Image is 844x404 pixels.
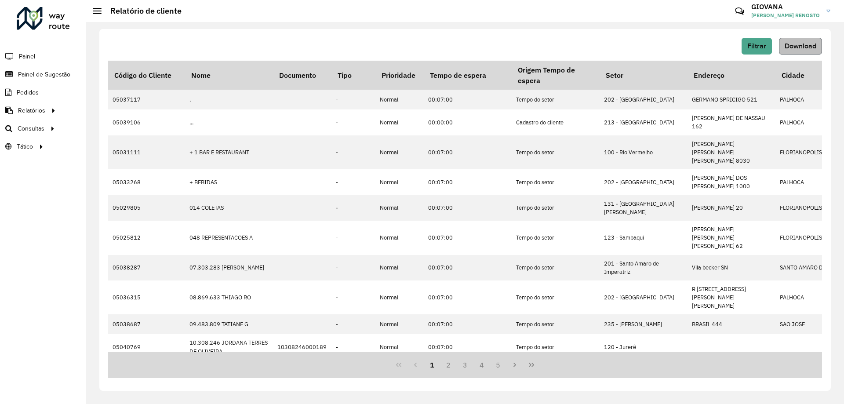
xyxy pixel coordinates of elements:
td: 00:07:00 [424,90,512,109]
a: Contato Rápido [730,2,749,21]
td: Tempo do setor [512,169,600,195]
th: Prioridade [375,61,424,90]
button: 1 [424,357,440,373]
td: 05038687 [108,314,185,334]
span: Tático [17,142,33,151]
td: - [331,195,375,221]
td: 05040769 [108,334,185,360]
h2: Relatório de cliente [102,6,182,16]
td: Tempo do setor [512,255,600,280]
span: Painel [19,52,35,61]
button: Filtrar [742,38,772,55]
td: 05033268 [108,169,185,195]
td: ... [185,109,273,135]
th: Código do Cliente [108,61,185,90]
td: 00:07:00 [424,334,512,360]
td: Normal [375,255,424,280]
td: - [331,314,375,334]
td: [PERSON_NAME] 20 [688,195,775,221]
button: 4 [473,357,490,373]
button: Next Page [506,357,523,373]
h3: GIOVANA [751,3,820,11]
td: - [331,169,375,195]
td: - [331,90,375,109]
td: 131 - [GEOGRAPHIC_DATA][PERSON_NAME] [600,195,688,221]
td: Normal [375,314,424,334]
span: Painel de Sugestão [18,70,70,79]
td: [PERSON_NAME] [PERSON_NAME] [PERSON_NAME] 62 [688,221,775,255]
td: 05037117 [108,90,185,109]
td: 10308246000189 [273,334,331,360]
td: Tempo do setor [512,135,600,170]
span: [PERSON_NAME] RENOSTO [751,11,820,19]
td: Normal [375,334,424,360]
td: BRASIL 444 [688,314,775,334]
th: Tempo de espera [424,61,512,90]
td: 05025812 [108,221,185,255]
td: Tempo do setor [512,280,600,315]
td: 09.483.809 TATIANE G [185,314,273,334]
th: Endereço [688,61,775,90]
td: 07.303.283 [PERSON_NAME] [185,255,273,280]
td: 048 REPRESENTACOES A [185,221,273,255]
td: 100 - Rio Vermelho [600,135,688,170]
td: Normal [375,280,424,315]
td: 00:07:00 [424,280,512,315]
td: 202 - [GEOGRAPHIC_DATA] [600,169,688,195]
td: - [331,221,375,255]
td: [PERSON_NAME] DE NASSAU 162 [688,109,775,135]
td: Tempo do setor [512,334,600,360]
td: 00:07:00 [424,135,512,170]
td: 05036315 [108,280,185,315]
td: 00:00:00 [424,109,512,135]
td: 05029805 [108,195,185,221]
th: Setor [600,61,688,90]
td: 05039106 [108,109,185,135]
td: GERMANO SPRICIGO 521 [688,90,775,109]
button: Last Page [523,357,540,373]
td: 00:07:00 [424,169,512,195]
td: [PERSON_NAME] DOS [PERSON_NAME] 1000 [688,169,775,195]
td: Vila becker SN [688,255,775,280]
td: 00:07:00 [424,314,512,334]
button: Download [779,38,822,55]
td: [PERSON_NAME] [PERSON_NAME] [PERSON_NAME] 8030 [688,135,775,170]
td: Normal [375,135,424,170]
td: 123 - Sambaqui [600,221,688,255]
td: - [331,135,375,170]
td: 05031111 [108,135,185,170]
span: Download [785,42,816,50]
td: 00:07:00 [424,255,512,280]
td: 014 COLETAS [185,195,273,221]
span: Filtrar [747,42,766,50]
th: Documento [273,61,331,90]
td: Normal [375,195,424,221]
td: 120 - Jurerê [600,334,688,360]
th: Tipo [331,61,375,90]
button: 2 [440,357,457,373]
td: 05038287 [108,255,185,280]
td: Normal [375,109,424,135]
button: 5 [490,357,507,373]
td: 202 - [GEOGRAPHIC_DATA] [600,280,688,315]
td: 10.308.246 JORDANA TERRES DE OLIVEIRA [185,334,273,360]
th: Nome [185,61,273,90]
td: + 1 BAR E RESTAURANT [185,135,273,170]
td: Tempo do setor [512,90,600,109]
td: 235 - [PERSON_NAME] [600,314,688,334]
td: . [185,90,273,109]
td: Cadastro do cliente [512,109,600,135]
td: 08.869.633 THIAGO RO [185,280,273,315]
td: + BEBIDAS [185,169,273,195]
td: - [331,334,375,360]
span: Consultas [18,124,44,133]
td: Normal [375,221,424,255]
td: 202 - [GEOGRAPHIC_DATA] [600,90,688,109]
span: Relatórios [18,106,45,115]
td: 201 - Santo Amaro de Imperatriz [600,255,688,280]
td: 00:07:00 [424,195,512,221]
button: 3 [457,357,473,373]
td: - [331,280,375,315]
td: 00:07:00 [424,221,512,255]
td: - [331,255,375,280]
